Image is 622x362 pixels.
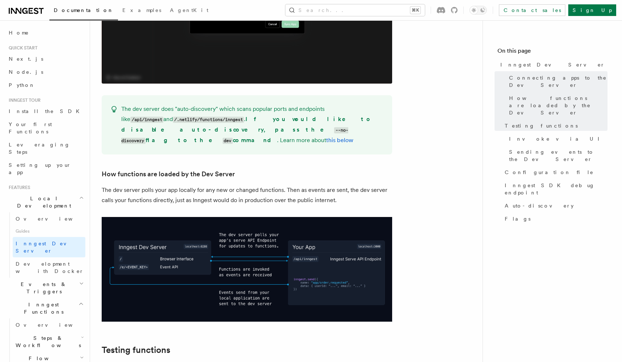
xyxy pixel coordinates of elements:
[6,26,85,39] a: Home
[16,322,90,328] span: Overview
[122,7,161,13] span: Examples
[506,145,607,166] a: Sending events to the Dev Server
[6,298,85,318] button: Inngest Functions
[509,94,607,116] span: How functions are loaded by the Dev Server
[13,334,81,349] span: Steps & Workflows
[505,182,607,196] span: Inngest SDK debug endpoint
[502,199,607,212] a: Auto-discovery
[130,117,163,123] code: /api/inngest
[6,158,85,179] a: Setting up your app
[285,4,425,16] button: Search...⌘K
[16,241,78,254] span: Inngest Dev Server
[410,7,420,14] kbd: ⌘K
[6,138,85,158] a: Leveraging Steps
[502,166,607,179] a: Configuration file
[497,47,607,58] h4: On this page
[497,58,607,71] a: Inngest Dev Server
[13,212,85,225] a: Overview
[505,122,578,129] span: Testing functions
[118,2,166,20] a: Examples
[326,137,353,144] a: this below
[500,61,605,68] span: Inngest Dev Server
[6,281,79,295] span: Events & Triggers
[6,45,37,51] span: Quick start
[102,345,170,355] a: Testing functions
[170,7,208,13] span: AgentKit
[9,69,43,75] span: Node.js
[173,117,244,123] code: /.netlify/functions/inngest
[6,192,85,212] button: Local Development
[49,2,118,20] a: Documentation
[499,4,565,16] a: Contact sales
[9,162,71,175] span: Setting up your app
[506,71,607,92] a: Connecting apps to the Dev Server
[502,179,607,199] a: Inngest SDK debug endpoint
[9,121,52,134] span: Your first Functions
[121,127,348,144] code: --no-discovery
[13,225,85,237] span: Guides
[102,217,392,322] img: dev-server-diagram-v2.png
[509,74,607,89] span: Connecting apps to the Dev Server
[506,92,607,119] a: How functions are loaded by the Dev Server
[9,82,35,88] span: Python
[13,257,85,278] a: Development with Docker
[16,216,90,222] span: Overview
[6,195,79,209] span: Local Development
[121,116,372,144] strong: If you would like to disable auto-discovery, pass the flag to the command
[102,185,392,205] p: The dev server polls your app locally for any new or changed functions. Then as events are sent, ...
[54,7,114,13] span: Documentation
[509,135,606,142] span: Invoke via UI
[502,212,607,225] a: Flags
[6,97,41,103] span: Inngest tour
[13,237,85,257] a: Inngest Dev Server
[6,278,85,298] button: Events & Triggers
[6,118,85,138] a: Your first Functions
[13,318,85,331] a: Overview
[469,6,487,15] button: Toggle dark mode
[121,104,383,146] p: The dev server does "auto-discovery" which scans popular ports and endpoints like and . . Learn m...
[6,65,85,79] a: Node.js
[6,52,85,65] a: Next.js
[6,105,85,118] a: Install the SDK
[9,56,43,62] span: Next.js
[502,119,607,132] a: Testing functions
[223,138,233,144] code: dev
[509,148,607,163] span: Sending events to the Dev Server
[102,169,235,179] a: How functions are loaded by the Dev Server
[166,2,213,20] a: AgentKit
[16,261,84,274] span: Development with Docker
[9,29,29,36] span: Home
[506,132,607,145] a: Invoke via UI
[9,142,70,155] span: Leveraging Steps
[505,169,594,176] span: Configuration file
[6,79,85,92] a: Python
[568,4,616,16] a: Sign Up
[6,212,85,278] div: Local Development
[6,301,78,315] span: Inngest Functions
[13,331,85,352] button: Steps & Workflows
[505,215,530,222] span: Flags
[9,108,84,114] span: Install the SDK
[6,185,30,190] span: Features
[505,202,574,209] span: Auto-discovery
